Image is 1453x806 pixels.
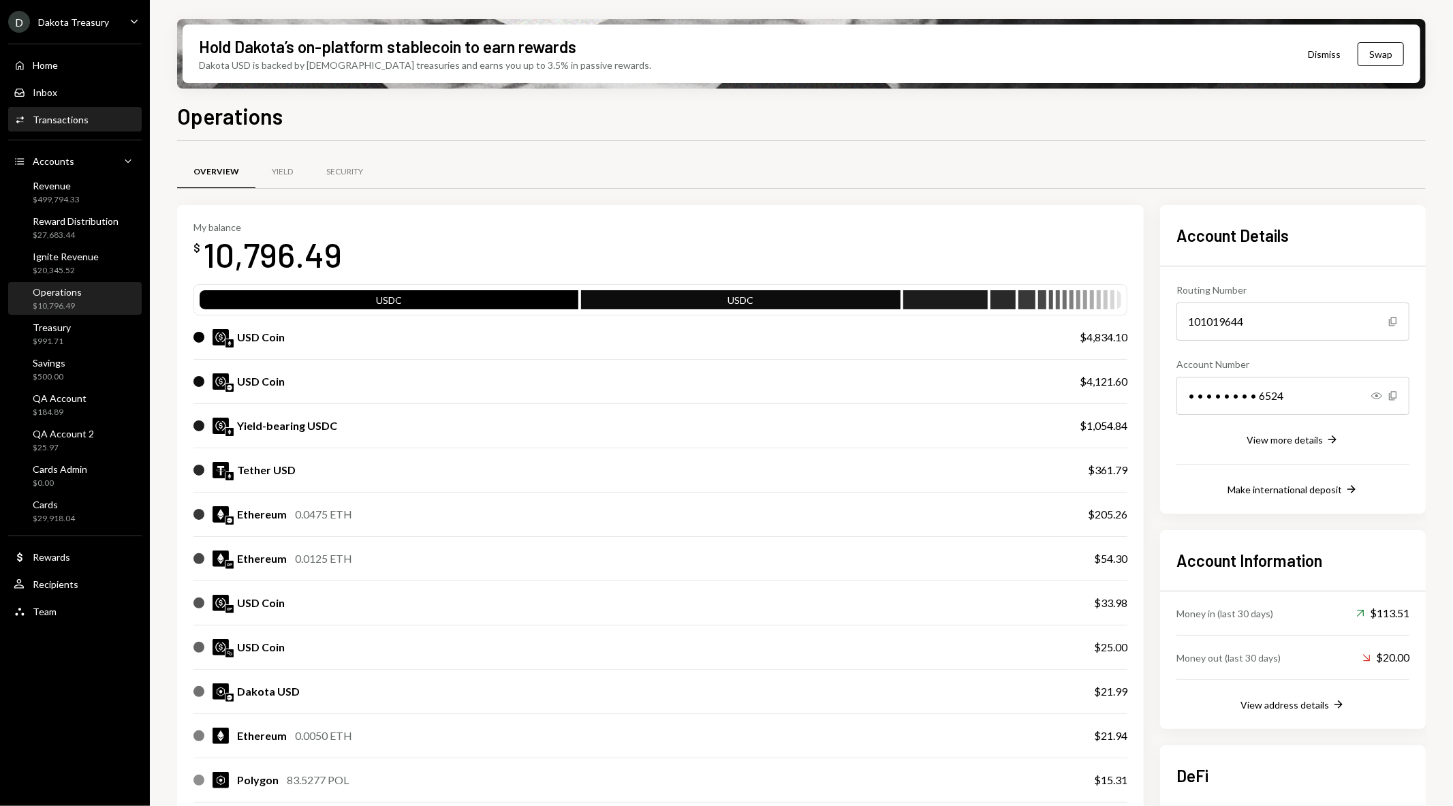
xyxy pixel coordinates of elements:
div: Reward Distribution [33,215,119,227]
div: $15.31 [1094,772,1127,788]
div: Routing Number [1176,283,1409,297]
a: QA Account 2$25.97 [8,424,142,456]
img: USDC [213,595,229,611]
div: USDC [200,293,578,312]
div: Team [33,606,57,617]
div: $25.97 [33,442,94,454]
img: POL [213,772,229,788]
div: Savings [33,357,65,369]
div: $205.26 [1088,506,1127,523]
img: DKUSD [213,683,229,700]
a: Cards Admin$0.00 [8,459,142,492]
div: My balance [193,221,342,233]
div: $0.00 [33,478,87,489]
img: ETH [213,551,229,567]
button: Swap [1358,42,1404,66]
img: USDT [213,462,229,478]
a: Transactions [8,107,142,131]
a: QA Account$184.89 [8,388,142,421]
div: $991.71 [33,336,71,347]
img: USDC [213,373,229,390]
h2: Account Information [1176,549,1409,572]
img: ETH [213,728,229,744]
button: Dismiss [1291,38,1358,70]
div: USD Coin [237,329,285,345]
img: ETH [213,506,229,523]
h2: DeFi [1176,764,1409,787]
div: QA Account [33,392,87,404]
a: Treasury$991.71 [8,317,142,350]
a: Team [8,599,142,623]
div: Ethereum [237,506,287,523]
a: Savings$500.00 [8,353,142,386]
a: Inbox [8,80,142,104]
div: Accounts [33,155,74,167]
img: ethereum-mainnet [225,428,234,436]
div: Dakota USD is backed by [DEMOGRAPHIC_DATA] treasuries and earns you up to 3.5% in passive rewards. [199,58,651,72]
button: Make international deposit [1228,482,1358,497]
a: Cards$29,918.04 [8,495,142,527]
div: 10,796.49 [203,233,342,276]
div: $27,683.44 [33,230,119,241]
div: $25.00 [1094,639,1127,655]
a: Reward Distribution$27,683.44 [8,211,142,244]
div: $184.89 [33,407,87,418]
img: optimism-mainnet [225,561,234,569]
img: USDC [213,329,229,345]
button: View address details [1240,698,1345,713]
a: Security [310,155,379,189]
div: 0.0125 ETH [295,551,352,567]
a: Overview [177,155,255,189]
h1: Operations [177,102,283,129]
div: Cards [33,499,75,510]
div: USDC [581,293,901,312]
div: QA Account 2 [33,428,94,439]
div: Tether USD [237,462,296,478]
div: Revenue [33,180,80,191]
div: Ethereum [237,728,287,744]
div: USD Coin [237,595,285,611]
a: Rewards [8,544,142,569]
a: Operations$10,796.49 [8,282,142,315]
div: Dakota USD [237,683,300,700]
div: 83.5277 POL [287,772,349,788]
div: USD Coin [237,373,285,390]
a: Accounts [8,149,142,173]
img: ethereum-mainnet [225,339,234,347]
div: $20.00 [1362,649,1409,666]
div: $21.99 [1094,683,1127,700]
div: $ [193,241,200,255]
div: $20,345.52 [33,265,99,277]
div: Yield-bearing USDC [237,418,337,434]
img: base-mainnet [225,384,234,392]
div: 0.0050 ETH [295,728,352,744]
div: Ignite Revenue [33,251,99,262]
div: 101019644 [1176,303,1409,341]
div: Polygon [237,772,279,788]
div: $113.51 [1356,605,1409,621]
a: Ignite Revenue$20,345.52 [8,247,142,279]
div: Home [33,59,58,71]
div: Money in (last 30 days) [1176,606,1273,621]
a: Yield [255,155,310,189]
div: Transactions [33,114,89,125]
div: Dakota Treasury [38,16,109,28]
img: optimism-mainnet [225,605,234,613]
img: base-mainnet [225,694,234,702]
div: View address details [1240,699,1329,711]
div: $1,054.84 [1080,418,1127,434]
div: Money out (last 30 days) [1176,651,1281,665]
div: Hold Dakota’s on-platform stablecoin to earn rewards [199,35,576,58]
button: View more details [1247,433,1339,448]
div: Account Number [1176,357,1409,371]
div: $4,121.60 [1080,373,1127,390]
div: Overview [193,166,239,178]
div: Make international deposit [1228,484,1342,495]
div: $499,794.33 [33,194,80,206]
div: $4,834.10 [1080,329,1127,345]
img: USDC [213,418,229,434]
div: Security [326,166,363,178]
div: $361.79 [1088,462,1127,478]
div: $21.94 [1094,728,1127,744]
div: Rewards [33,551,70,563]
